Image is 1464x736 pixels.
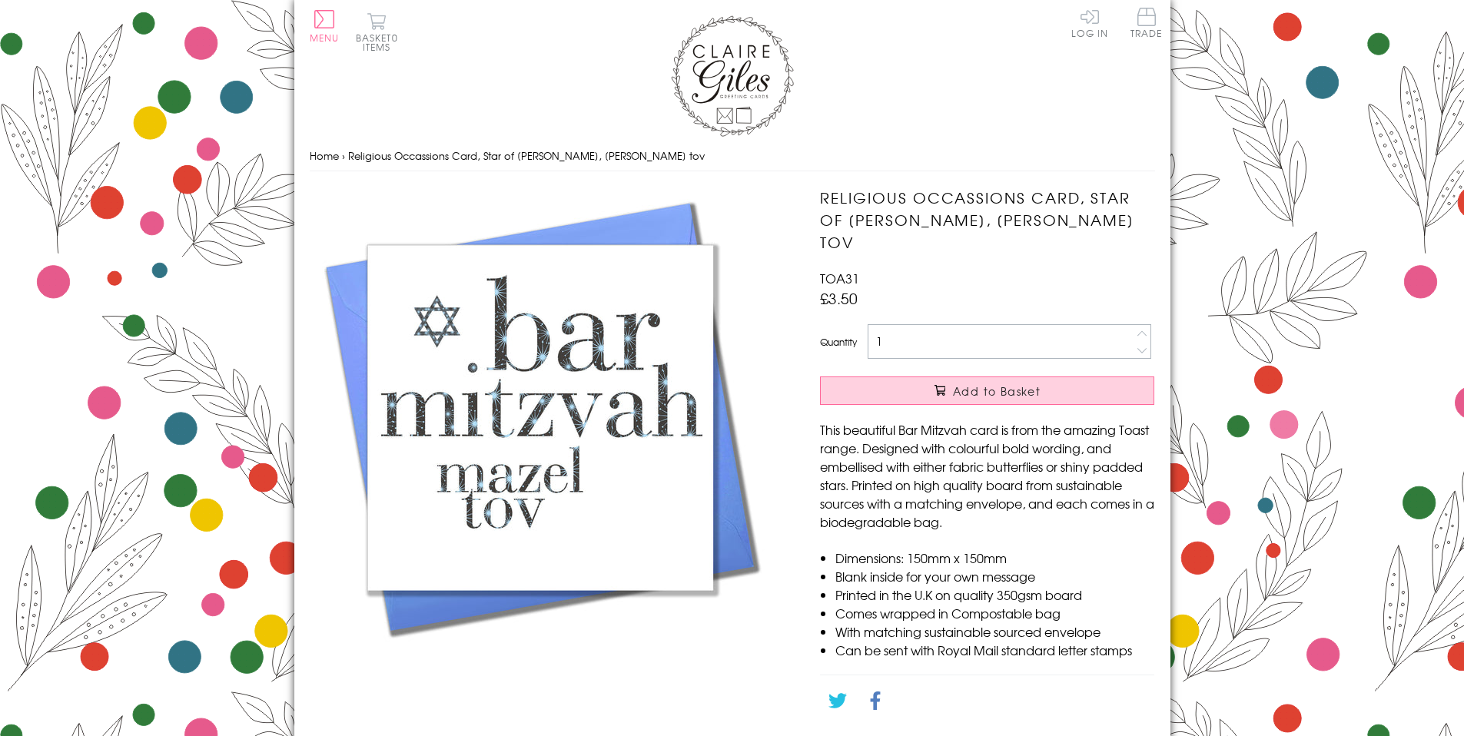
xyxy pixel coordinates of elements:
[820,376,1154,405] button: Add to Basket
[310,148,339,163] a: Home
[835,549,1154,567] li: Dimensions: 150mm x 150mm
[835,604,1154,622] li: Comes wrapped in Compostable bag
[820,287,858,309] span: £3.50
[1130,8,1163,41] a: Trade
[835,641,1154,659] li: Can be sent with Royal Mail standard letter stamps
[835,585,1154,604] li: Printed in the U.K on quality 350gsm board
[356,12,398,51] button: Basket0 items
[820,420,1154,531] p: This beautiful Bar Mitzvah card is from the amazing Toast range. Designed with colourful bold wor...
[310,187,771,648] img: Religious Occassions Card, Star of David, Bar Mitzvah maxel tov
[820,269,859,287] span: TOA31
[1071,8,1108,38] a: Log In
[671,15,794,137] img: Claire Giles Greetings Cards
[310,10,340,42] button: Menu
[820,187,1154,253] h1: Religious Occassions Card, Star of [PERSON_NAME], [PERSON_NAME] tov
[310,31,340,45] span: Menu
[363,31,398,54] span: 0 items
[953,383,1041,399] span: Add to Basket
[348,148,705,163] span: Religious Occassions Card, Star of [PERSON_NAME], [PERSON_NAME] tov
[1130,8,1163,38] span: Trade
[820,335,857,349] label: Quantity
[835,622,1154,641] li: With matching sustainable sourced envelope
[342,148,345,163] span: ›
[835,567,1154,585] li: Blank inside for your own message
[310,141,1155,172] nav: breadcrumbs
